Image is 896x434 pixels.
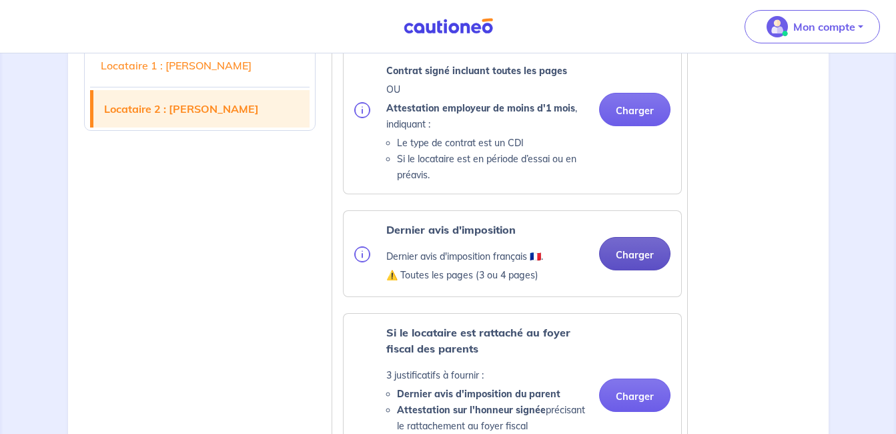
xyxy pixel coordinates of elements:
[386,248,543,264] p: Dernier avis d'imposition français 🇫🇷.
[767,16,788,37] img: illu_account_valid_menu.svg
[386,81,588,97] p: OU
[599,379,670,412] button: Charger
[397,404,546,416] strong: Attestation sur l'honneur signée
[386,367,588,383] p: 3 justificatifs à fournir :
[386,326,570,355] strong: Si le locataire est rattaché au foyer fiscal des parents
[343,210,682,297] div: categoryName: tax-assessment, userCategory: cdi
[354,246,370,262] img: info.svg
[386,267,543,283] p: ⚠️ Toutes les pages (3 ou 4 pages)
[397,151,588,183] li: Si le locataire est en période d’essai ou en préavis.
[343,25,682,194] div: categoryName: employment-contract, userCategory: cdi
[397,135,588,151] li: Le type de contrat est un CDI
[793,19,855,35] p: Mon compte
[93,90,310,128] a: Locataire 2 : [PERSON_NAME]
[386,223,516,236] strong: Dernier avis d'imposition
[397,402,588,434] li: précisant le rattachement au foyer fiscal
[386,102,575,114] strong: Attestation employeur de moins d'1 mois
[90,47,310,84] a: Locataire 1 : [PERSON_NAME]
[745,10,880,43] button: illu_account_valid_menu.svgMon compte
[398,18,498,35] img: Cautioneo
[354,102,370,118] img: info.svg
[397,388,560,400] strong: Dernier avis d'imposition du parent
[599,93,670,126] button: Charger
[386,65,567,77] strong: Contrat signé incluant toutes les pages
[599,237,670,270] button: Charger
[386,100,588,132] p: , indiquant :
